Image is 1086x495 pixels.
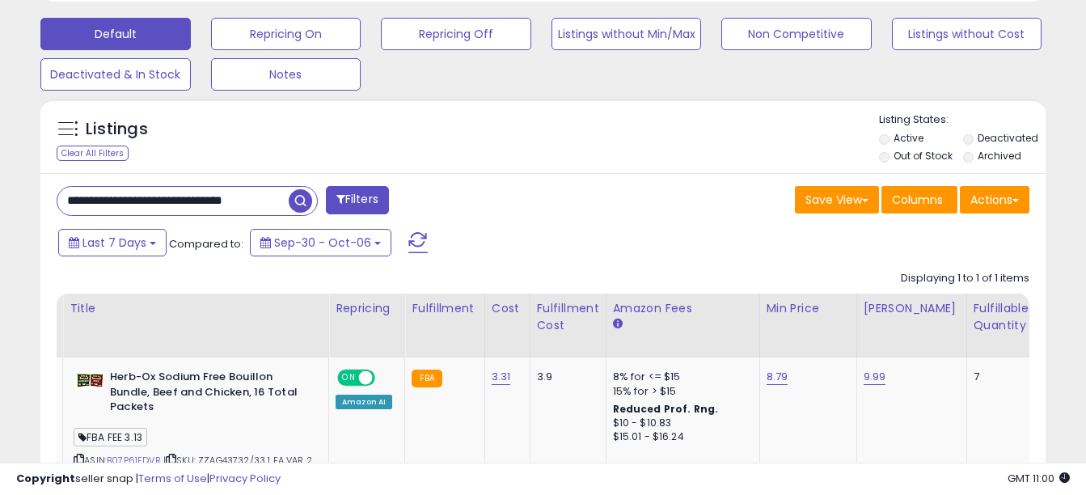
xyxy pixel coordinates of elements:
[892,192,943,208] span: Columns
[879,112,1046,128] p: Listing States:
[894,131,923,145] label: Active
[211,58,361,91] button: Notes
[767,300,850,317] div: Min Price
[211,18,361,50] button: Repricing On
[58,229,167,256] button: Last 7 Days
[86,118,148,141] h5: Listings
[613,430,747,444] div: $15.01 - $16.24
[894,149,953,163] label: Out of Stock
[492,369,511,385] a: 3.31
[74,428,147,446] span: FBA FEE 3.13
[795,186,879,214] button: Save View
[250,229,391,256] button: Sep-30 - Oct-06
[892,18,1042,50] button: Listings without Cost
[537,370,594,384] div: 3.9
[412,370,442,387] small: FBA
[901,271,1029,286] div: Displaying 1 to 1 of 1 items
[767,369,788,385] a: 8.79
[274,235,371,251] span: Sep-30 - Oct-06
[974,300,1029,334] div: Fulfillable Quantity
[373,371,399,385] span: OFF
[960,186,1029,214] button: Actions
[492,300,523,317] div: Cost
[82,235,146,251] span: Last 7 Days
[551,18,702,50] button: Listings without Min/Max
[613,370,747,384] div: 8% for <= $15
[16,471,75,486] strong: Copyright
[16,472,281,487] div: seller snap | |
[336,395,392,409] div: Amazon AI
[40,58,191,91] button: Deactivated & In Stock
[881,186,957,214] button: Columns
[339,371,359,385] span: ON
[613,384,747,399] div: 15% for > $15
[70,300,322,317] div: Title
[57,146,129,161] div: Clear All Filters
[864,300,960,317] div: [PERSON_NAME]
[381,18,531,50] button: Repricing Off
[721,18,872,50] button: Non Competitive
[138,471,207,486] a: Terms of Use
[613,417,747,430] div: $10 - $10.83
[1008,471,1070,486] span: 2025-10-14 11:00 GMT
[74,454,312,478] span: | SKU: ZZAG43732/33 1 EA VAR 2 PACK BAG
[978,149,1021,163] label: Archived
[613,317,623,332] small: Amazon Fees.
[974,370,1024,384] div: 7
[978,131,1038,145] label: Deactivated
[169,236,243,252] span: Compared to:
[40,18,191,50] button: Default
[110,370,306,419] b: Herb-Ox Sodium Free Bouillon Bundle, Beef and Chicken, 16 Total Packets
[613,300,753,317] div: Amazon Fees
[326,186,389,214] button: Filters
[864,369,886,385] a: 9.99
[107,454,161,467] a: B07P61FDVR
[613,402,719,416] b: Reduced Prof. Rng.
[209,471,281,486] a: Privacy Policy
[537,300,599,334] div: Fulfillment Cost
[336,300,398,317] div: Repricing
[412,300,477,317] div: Fulfillment
[74,370,106,390] img: 41mR1YHhPNL._SL40_.jpg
